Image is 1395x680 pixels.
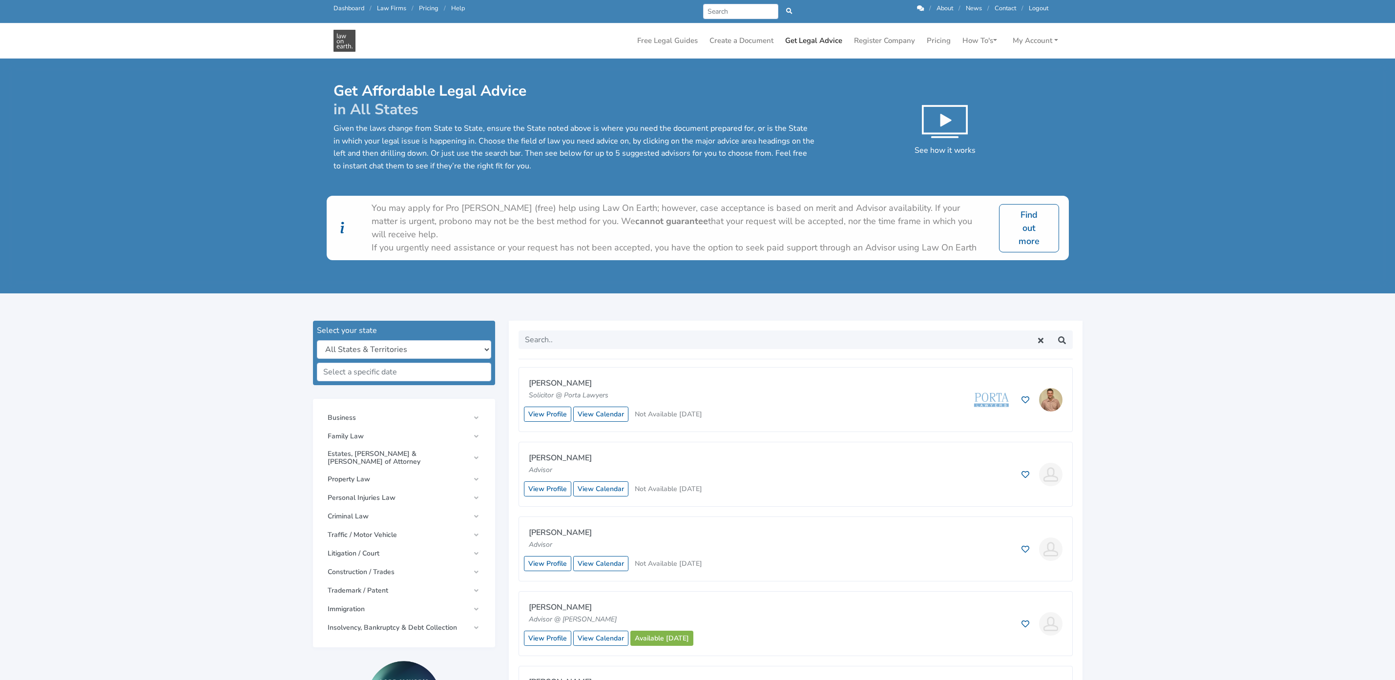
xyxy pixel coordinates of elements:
a: Family Law [323,428,485,445]
span: Business [328,414,470,422]
span: Criminal Law [328,513,470,520]
span: Insolvency, Bankruptcy & Debt Collection [328,624,470,632]
a: Property Law [323,471,485,488]
span: Litigation / Court [328,550,470,557]
img: Franklin Harvey [1039,612,1062,636]
span: Immigration [328,605,470,613]
button: Not Available [DATE] [630,407,707,422]
span: / [412,4,414,13]
span: / [1021,4,1023,13]
a: View Profile [524,631,571,646]
a: Register Company [850,31,919,50]
a: Pricing [419,4,438,13]
button: Not Available [DATE] [630,481,707,496]
a: Help [451,4,465,13]
span: Traffic / Motor Vehicle [328,531,470,539]
p: [PERSON_NAME] [529,377,700,390]
p: Advisor [529,465,700,475]
a: Contact [995,4,1016,13]
img: Amanda Gleeson [1039,463,1062,486]
a: Available [DATE] [630,631,693,646]
img: Get Legal Advice in [333,30,355,52]
a: About [937,4,953,13]
a: Personal Injuries Law [323,489,485,507]
span: / [929,4,931,13]
span: Personal Injuries Law [328,494,470,502]
a: Traffic / Motor Vehicle [323,526,485,544]
span: / [987,4,989,13]
a: Construction / Trades [323,563,485,581]
button: Not Available [DATE] [630,556,707,571]
a: How To's [958,31,1001,50]
a: Trademark / Patent [323,582,485,599]
span: / [444,4,446,13]
a: View Calendar [573,556,628,571]
div: You may apply for Pro [PERSON_NAME] (free) help using Law On Earth; however, case acceptance is b... [372,202,988,241]
a: Pricing [923,31,955,50]
button: See how it works [903,87,987,168]
input: Search.. [519,330,1031,349]
a: Get Legal Advice [781,31,846,50]
input: Search [703,4,779,19]
div: If you urgently need assistance or your request has not been accepted, you have the option to see... [372,241,988,254]
a: Insolvency, Bankruptcy & Debt Collection [323,619,485,637]
input: Select a specific date [317,363,491,381]
a: My Account [1009,31,1062,50]
p: [PERSON_NAME] [529,601,687,614]
span: See how it works [915,145,976,156]
a: View Profile [524,481,571,496]
a: View Profile [524,407,571,422]
img: Porta Lawyers [971,388,1012,412]
a: News [966,4,982,13]
a: Business [323,409,485,427]
p: Advisor [529,539,700,550]
a: Estates, [PERSON_NAME] & [PERSON_NAME] of Attorney [323,446,485,470]
span: Property Law [328,475,470,483]
img: Bailey Eustace [1039,388,1062,412]
span: Trademark / Patent [328,587,470,595]
a: Immigration [323,600,485,618]
a: Create a Document [706,31,777,50]
b: cannot guarantee [635,215,708,227]
a: Criminal Law [323,508,485,525]
p: Solicitor @ Porta Lawyers [529,390,700,401]
a: View Calendar [573,407,628,422]
a: View Profile [524,556,571,571]
span: Estates, [PERSON_NAME] & [PERSON_NAME] of Attorney [328,450,470,466]
a: Dashboard [333,4,364,13]
p: Advisor @ [PERSON_NAME] [529,614,687,625]
a: View Calendar [573,481,628,496]
a: Litigation / Court [323,545,485,562]
p: [PERSON_NAME] [529,527,700,539]
span: Family Law [328,433,470,440]
p: Given the laws change from State to State, ensure the State noted above is where you need the doc... [333,123,814,172]
a: Law Firms [377,4,406,13]
span: in All States [333,100,418,120]
span: / [370,4,372,13]
img: Niti Prakash [1039,537,1062,561]
div: Select your state [317,325,491,336]
h1: Get Affordable Legal Advice [333,82,814,119]
p: [PERSON_NAME] [529,452,700,465]
a: View Calendar [573,631,628,646]
a: Find out more [999,204,1059,252]
a: Logout [1029,4,1048,13]
a: Free Legal Guides [633,31,702,50]
span: Construction / Trades [328,568,470,576]
span: / [958,4,960,13]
